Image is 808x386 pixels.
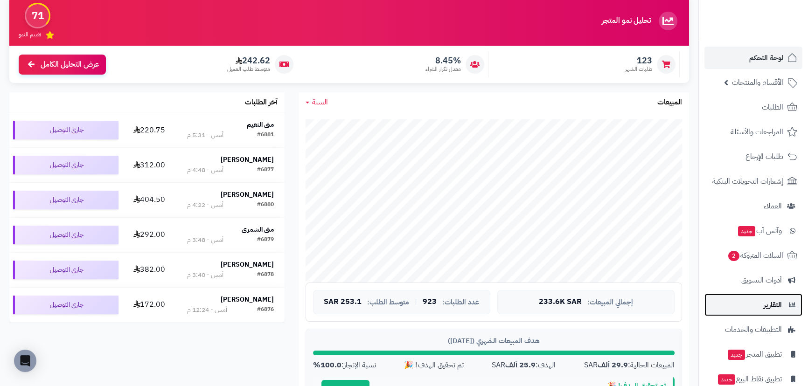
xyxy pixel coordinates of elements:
span: المراجعات والأسئلة [731,125,783,138]
span: معدل تكرار الشراء [425,65,461,73]
strong: منى النعيم [247,120,274,130]
span: التطبيقات والخدمات [725,323,782,336]
div: أمس - 12:24 م [187,305,227,315]
div: Open Intercom Messenger [14,350,36,372]
span: تطبيق المتجر [727,348,782,361]
td: 172.00 [122,288,176,322]
strong: منى الشمرى [242,225,274,234]
td: 404.50 [122,183,176,217]
span: الطلبات [762,101,783,114]
span: العملاء [764,200,782,213]
td: 312.00 [122,148,176,182]
div: جاري التوصيل [13,296,118,314]
h3: المبيعات [657,98,682,107]
span: 2 [728,251,739,261]
strong: 100.0% [313,359,341,371]
span: إجمالي المبيعات: [587,298,633,306]
span: طلبات الشهر [625,65,652,73]
span: وآتس آب [737,224,782,237]
div: #6879 [257,235,274,245]
a: أدوات التسويق [704,269,802,291]
td: 382.00 [122,253,176,287]
span: متوسط طلب العميل [227,65,270,73]
div: #6877 [257,165,274,175]
div: جاري التوصيل [13,191,118,209]
span: طلبات الإرجاع [745,150,783,163]
span: السلات المتروكة [727,249,783,262]
span: 923 [423,298,437,306]
div: أمس - 3:48 م [187,235,223,245]
img: logo-2.png [745,23,799,43]
span: الأقسام والمنتجات [732,76,783,89]
strong: [PERSON_NAME] [221,295,274,304]
strong: [PERSON_NAME] [221,155,274,165]
div: أمس - 5:31 م [187,131,223,140]
h3: آخر الطلبات [245,98,278,107]
div: أمس - 3:40 م [187,270,223,280]
a: السلات المتروكة2 [704,244,802,267]
div: هدف المبيعات الشهري ([DATE]) [313,336,675,346]
a: إشعارات التحويلات البنكية [704,170,802,193]
span: عرض التحليل الكامل [41,59,99,70]
td: 220.75 [122,113,176,147]
span: لوحة التحكم [749,51,783,64]
a: طلبات الإرجاع [704,145,802,168]
a: لوحة التحكم [704,47,802,69]
a: العملاء [704,195,802,217]
div: جاري التوصيل [13,121,118,139]
div: #6880 [257,200,274,210]
a: تطبيق المتجرجديد [704,343,802,365]
span: تطبيق نقاط البيع [717,372,782,386]
span: التقارير [764,298,782,311]
span: أدوات التسويق [741,274,782,287]
div: #6876 [257,305,274,315]
div: أمس - 4:48 م [187,165,223,175]
div: المبيعات الحالية: SAR [584,360,675,371]
td: 292.00 [122,218,176,252]
span: إشعارات التحويلات البنكية [712,175,783,188]
span: متوسط الطلب: [367,298,409,306]
h3: تحليل نمو المتجر [602,17,651,25]
span: 253.1 SAR [324,298,362,306]
span: 233.6K SAR [539,298,582,306]
a: المراجعات والأسئلة [704,121,802,143]
span: جديد [718,374,735,385]
a: وآتس آبجديد [704,220,802,242]
span: 242.62 [227,55,270,66]
span: عدد الطلبات: [442,298,479,306]
span: جديد [738,226,755,236]
span: السنة [312,96,328,108]
div: #6878 [257,270,274,280]
span: 8.45% [425,55,461,66]
span: جديد [728,350,745,360]
div: الهدف: SAR [492,360,556,371]
strong: 29.9 ألف [598,359,628,371]
a: السنة [306,97,328,108]
span: | [415,298,417,305]
span: 123 [625,55,652,66]
a: عرض التحليل الكامل [19,55,106,75]
div: جاري التوصيل [13,226,118,244]
div: جاري التوصيل [13,261,118,279]
span: تقييم النمو [19,31,41,39]
div: #6881 [257,131,274,140]
strong: 25.9 ألف [505,359,536,371]
div: تم تحقيق الهدف! 🎉 [404,360,463,371]
a: التقارير [704,294,802,316]
div: جاري التوصيل [13,156,118,174]
a: الطلبات [704,96,802,118]
div: نسبة الإنجاز: [313,360,376,371]
strong: [PERSON_NAME] [221,190,274,200]
a: التطبيقات والخدمات [704,318,802,341]
div: أمس - 4:22 م [187,200,223,210]
strong: [PERSON_NAME] [221,260,274,269]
